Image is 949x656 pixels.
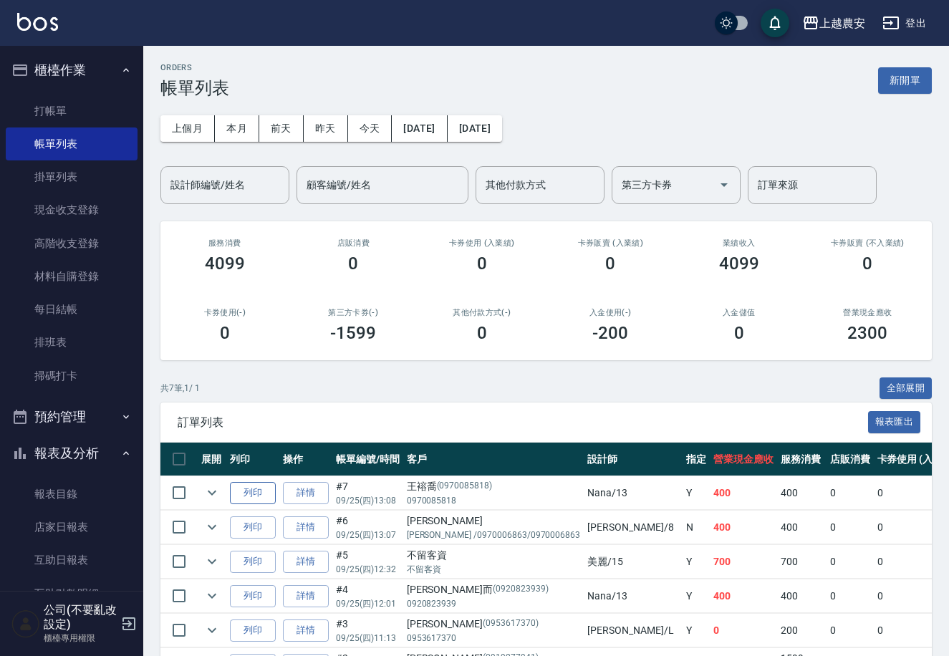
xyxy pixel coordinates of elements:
[584,614,683,647] td: [PERSON_NAME] /L
[336,563,400,576] p: 09/25 (四) 12:32
[777,579,827,613] td: 400
[435,308,529,317] h2: 其他付款方式(-)
[332,443,403,476] th: 帳單編號/時間
[483,617,539,632] p: (0953617370)
[710,614,777,647] td: 0
[584,476,683,510] td: Nana /13
[868,411,921,433] button: 報表匯出
[283,551,329,573] a: 詳情
[178,308,272,317] h2: 卡券使用(-)
[710,579,777,613] td: 400
[847,323,887,343] h3: 2300
[493,582,549,597] p: (0920823939)
[584,511,683,544] td: [PERSON_NAME] /8
[477,323,487,343] h3: 0
[584,545,683,579] td: 美麗 /15
[407,513,581,529] div: [PERSON_NAME]
[683,511,710,544] td: N
[878,67,932,94] button: 新開單
[332,476,403,510] td: #7
[160,78,229,98] h3: 帳單列表
[407,548,581,563] div: 不留客資
[403,443,584,476] th: 客戶
[777,511,827,544] td: 400
[407,582,581,597] div: [PERSON_NAME]而
[332,545,403,579] td: #5
[683,614,710,647] td: Y
[6,160,138,193] a: 掛單列表
[584,443,683,476] th: 設計師
[407,617,581,632] div: [PERSON_NAME]
[821,238,915,248] h2: 卡券販賣 (不入業績)
[435,238,529,248] h2: 卡券使用 (入業績)
[6,227,138,260] a: 高階收支登錄
[307,308,401,317] h2: 第三方卡券(-)
[710,545,777,579] td: 700
[230,551,276,573] button: 列印
[178,238,272,248] h3: 服務消費
[777,545,827,579] td: 700
[6,326,138,359] a: 排班表
[44,603,117,632] h5: 公司(不要亂改設定)
[160,63,229,72] h2: ORDERS
[6,544,138,577] a: 互助日報表
[283,516,329,539] a: 詳情
[6,260,138,293] a: 材料自購登錄
[692,238,786,248] h2: 業績收入
[283,585,329,607] a: 詳情
[437,479,493,494] p: (0970085818)
[17,13,58,31] img: Logo
[283,482,329,504] a: 詳情
[584,579,683,613] td: Nana /13
[683,579,710,613] td: Y
[226,443,279,476] th: 列印
[230,516,276,539] button: 列印
[336,494,400,507] p: 09/25 (四) 13:08
[205,254,245,274] h3: 4099
[407,597,581,610] p: 0920823939
[332,579,403,613] td: #4
[448,115,502,142] button: [DATE]
[6,52,138,89] button: 櫃檯作業
[564,238,658,248] h2: 卡券販賣 (入業績)
[230,619,276,642] button: 列印
[877,10,932,37] button: 登出
[821,308,915,317] h2: 營業現金應收
[215,115,259,142] button: 本月
[304,115,348,142] button: 昨天
[710,511,777,544] td: 400
[827,545,874,579] td: 0
[880,377,933,400] button: 全部展開
[201,585,223,607] button: expand row
[564,308,658,317] h2: 入金使用(-)
[332,614,403,647] td: #3
[201,619,223,641] button: expand row
[178,415,868,430] span: 訂單列表
[734,323,744,343] h3: 0
[259,115,304,142] button: 前天
[592,323,628,343] h3: -200
[819,14,865,32] div: 上越農安
[827,476,874,510] td: 0
[336,529,400,541] p: 09/25 (四) 13:07
[407,529,581,541] p: [PERSON_NAME] /0970006863/0970006863
[713,173,736,196] button: Open
[336,632,400,645] p: 09/25 (四) 11:13
[477,254,487,274] h3: 0
[201,551,223,572] button: expand row
[6,293,138,326] a: 每日結帳
[279,443,332,476] th: 操作
[348,115,392,142] button: 今天
[392,115,447,142] button: [DATE]
[6,95,138,127] a: 打帳單
[710,476,777,510] td: 400
[6,360,138,392] a: 掃碼打卡
[827,614,874,647] td: 0
[407,494,581,507] p: 0970085818
[878,73,932,87] a: 新開單
[11,609,40,638] img: Person
[220,323,230,343] h3: 0
[683,443,710,476] th: 指定
[330,323,376,343] h3: -1599
[827,511,874,544] td: 0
